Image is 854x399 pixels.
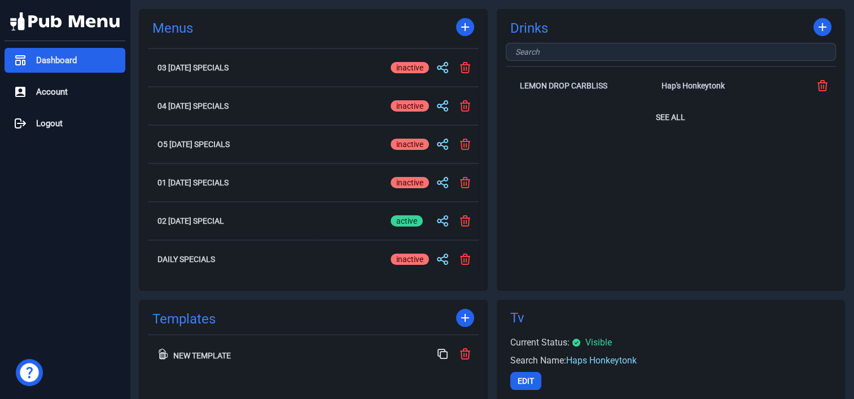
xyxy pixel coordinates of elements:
div: New Template [173,352,424,360]
a: Dashboard [5,48,125,73]
button: 04 [DATE] Specials [152,92,386,119]
button: New Template [152,340,429,367]
div: Current Status: [510,336,612,349]
img: Pub Menu [10,12,120,30]
div: Search Name: [510,354,637,367]
button: O5 [DATE] Specials [152,131,386,158]
button: 02 [DATE] Special [152,207,386,234]
div: Visible [572,336,612,349]
div: Hap's Honkeytonk [662,82,799,90]
button: Edit [510,372,541,390]
button: 01 [DATE] Specials [152,169,386,196]
a: Menus [152,19,193,37]
h2: 02 [DATE] Special [157,217,381,225]
h2: Lemon Drop Carbliss [520,82,658,90]
button: See All [506,108,837,126]
a: Drinks [510,19,548,37]
h2: 04 [DATE] Specials [157,102,381,110]
h2: Daily Specials [157,255,381,263]
h2: 03 [DATE] Specials [157,64,381,72]
h2: 01 [DATE] Specials [157,179,381,187]
button: 03 [DATE] Specials [152,54,386,81]
span: Logout [36,117,63,130]
span: Dashboard [36,54,77,67]
span: Haps Honkeytonk [566,355,637,366]
span: Account [36,86,68,99]
h2: O5 [DATE] Specials [157,140,381,148]
div: Tv [510,309,832,327]
div: Templates [152,309,474,329]
button: Daily Specials [152,246,386,273]
input: Search [506,43,837,61]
